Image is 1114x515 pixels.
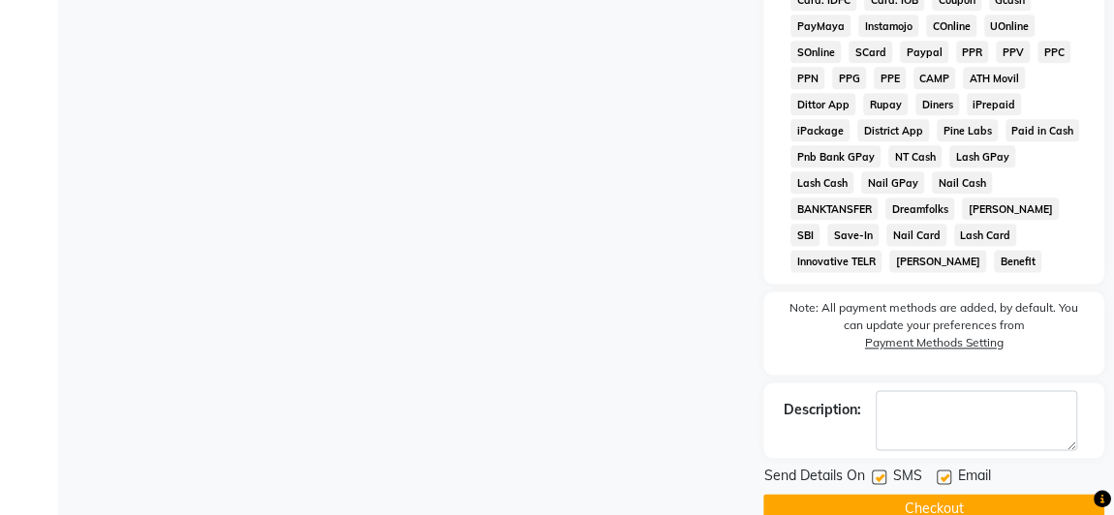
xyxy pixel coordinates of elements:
[783,299,1085,359] label: Note: All payment methods are added, by default. You can update your preferences from
[926,15,976,37] span: COnline
[932,171,992,194] span: Nail Cash
[892,466,921,490] span: SMS
[790,15,851,37] span: PayMaya
[954,224,1017,246] span: Lash Card
[790,224,820,246] span: SBI
[790,41,841,63] span: SOnline
[858,15,918,37] span: Instamojo
[984,15,1036,37] span: UOnline
[994,250,1041,272] span: Benefit
[790,145,881,167] span: Pnb Bank GPay
[949,145,1015,167] span: Lash GPay
[885,197,954,220] span: Dreamfolks
[889,250,986,272] span: [PERSON_NAME]
[863,93,908,115] span: Rupay
[861,171,924,194] span: Nail GPay
[790,119,850,141] span: iPackage
[900,41,948,63] span: Paypal
[996,41,1030,63] span: PPV
[865,334,1004,351] label: Payment Methods Setting
[763,466,864,490] span: Send Details On
[1006,119,1080,141] span: Paid in Cash
[783,400,860,420] div: Description:
[790,171,853,194] span: Lash Cash
[790,67,824,89] span: PPN
[967,93,1022,115] span: iPrepaid
[913,67,956,89] span: CAMP
[832,67,866,89] span: PPG
[937,119,998,141] span: Pine Labs
[888,145,942,167] span: NT Cash
[1037,41,1070,63] span: PPC
[874,67,906,89] span: PPE
[962,197,1059,220] span: [PERSON_NAME]
[957,466,990,490] span: Email
[886,224,946,246] span: Nail Card
[790,250,882,272] span: Innovative TELR
[857,119,929,141] span: District App
[956,41,989,63] span: PPR
[827,224,879,246] span: Save-In
[790,93,855,115] span: Dittor App
[849,41,892,63] span: SCard
[915,93,959,115] span: Diners
[963,67,1025,89] span: ATH Movil
[790,197,878,220] span: BANKTANSFER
